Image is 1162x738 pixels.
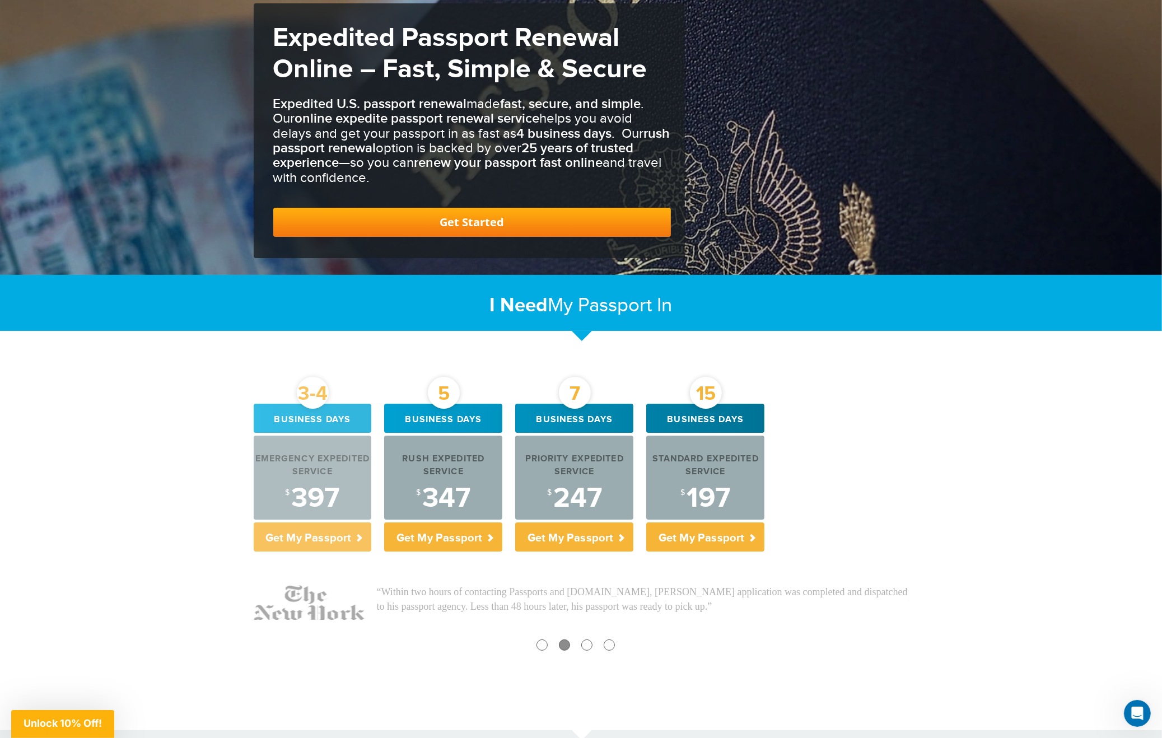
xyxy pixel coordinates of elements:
p: “Within two hours of contacting Passports and [DOMAIN_NAME], [PERSON_NAME] application was comple... [377,585,909,614]
p: Get My Passport [254,522,372,552]
div: Business days [254,404,372,433]
div: Business days [646,404,764,433]
b: online expedite passport renewal service [295,110,540,127]
iframe: Intercom live chat [1124,700,1151,727]
p: Get My Passport [384,522,502,552]
div: Emergency Expedited Service [254,453,372,479]
b: fast, secure, and simple [501,96,641,112]
b: renew your passport fast online [414,155,603,171]
div: Business days [384,404,502,433]
a: 5 Business days Rush Expedited Service $347 Get My Passport [384,404,502,552]
p: Get My Passport [515,522,633,552]
a: 3-4 Business days Emergency Expedited Service $397 Get My Passport [254,404,372,552]
div: 3-4 [297,377,329,409]
div: 197 [646,484,764,512]
a: 15 Business days Standard Expedited Service $197 Get My Passport [646,404,764,552]
div: 15 [690,377,722,409]
a: 7 Business days Priority Expedited Service $247 Get My Passport [515,404,633,552]
h2: My [254,293,909,317]
div: Rush Expedited Service [384,453,502,479]
img: NY-Times [254,585,366,641]
span: Passport In [578,294,673,317]
sup: $ [547,488,552,497]
b: 4 business days [517,125,612,142]
div: Business days [515,404,633,433]
b: Expedited U.S. passport renewal [273,96,467,112]
b: 25 years of trusted experience [273,140,634,171]
h3: made . Our helps you avoid delays and get your passport in as fast as . Our option is backed by o... [273,97,671,185]
strong: Expedited Passport Renewal Online – Fast, Simple & Secure [273,22,647,86]
div: 247 [515,484,633,512]
strong: I Need [490,293,548,317]
sup: $ [416,488,421,497]
div: 397 [254,484,372,512]
div: 5 [428,377,460,409]
p: Get My Passport [646,522,764,552]
div: 347 [384,484,502,512]
div: Priority Expedited Service [515,453,633,479]
span: Unlock 10% Off! [24,717,102,729]
sup: $ [680,488,685,497]
a: Get Started [273,208,671,237]
div: Unlock 10% Off! [11,710,114,738]
div: 7 [559,377,591,409]
b: rush passport renewal [273,125,670,156]
div: Standard Expedited Service [646,453,764,479]
sup: $ [285,488,290,497]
